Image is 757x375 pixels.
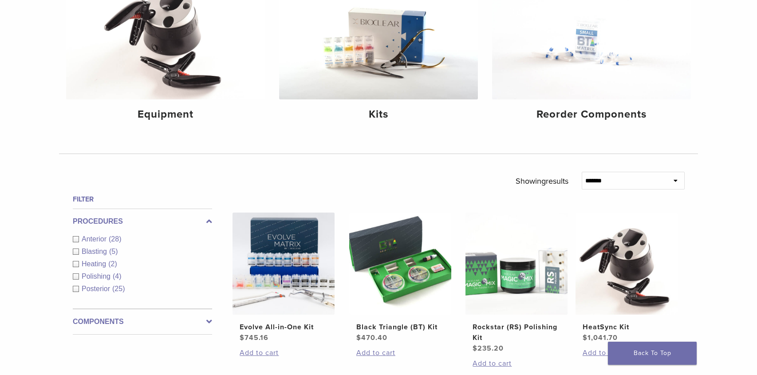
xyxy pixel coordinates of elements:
[576,213,678,315] img: HeatSync Kit
[473,358,560,369] a: Add to cart: “Rockstar (RS) Polishing Kit”
[356,333,387,342] bdi: 470.40
[240,333,244,342] span: $
[82,285,112,292] span: Posterior
[73,194,212,205] h4: Filter
[73,316,212,327] label: Components
[240,347,327,358] a: Add to cart: “Evolve All-in-One Kit”
[286,107,471,122] h4: Kits
[356,333,361,342] span: $
[575,213,678,343] a: HeatSync KitHeatSync Kit $1,041.70
[583,333,618,342] bdi: 1,041.70
[583,322,670,332] h2: HeatSync Kit
[82,248,109,255] span: Blasting
[82,235,109,243] span: Anterior
[499,107,684,122] h4: Reorder Components
[109,248,118,255] span: (5)
[473,322,560,343] h2: Rockstar (RS) Polishing Kit
[240,333,268,342] bdi: 745.16
[473,344,477,353] span: $
[240,322,327,332] h2: Evolve All-in-One Kit
[465,213,568,354] a: Rockstar (RS) Polishing KitRockstar (RS) Polishing Kit $235.20
[82,272,113,280] span: Polishing
[583,333,587,342] span: $
[112,285,125,292] span: (25)
[232,213,335,343] a: Evolve All-in-One KitEvolve All-in-One Kit $745.16
[583,347,670,358] a: Add to cart: “HeatSync Kit”
[608,342,697,365] a: Back To Top
[109,235,121,243] span: (28)
[349,213,451,315] img: Black Triangle (BT) Kit
[516,172,568,190] p: Showing results
[108,260,117,268] span: (2)
[356,322,444,332] h2: Black Triangle (BT) Kit
[233,213,335,315] img: Evolve All-in-One Kit
[349,213,452,343] a: Black Triangle (BT) KitBlack Triangle (BT) Kit $470.40
[356,347,444,358] a: Add to cart: “Black Triangle (BT) Kit”
[82,260,108,268] span: Heating
[73,107,258,122] h4: Equipment
[113,272,122,280] span: (4)
[465,213,568,315] img: Rockstar (RS) Polishing Kit
[473,344,504,353] bdi: 235.20
[73,216,212,227] label: Procedures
